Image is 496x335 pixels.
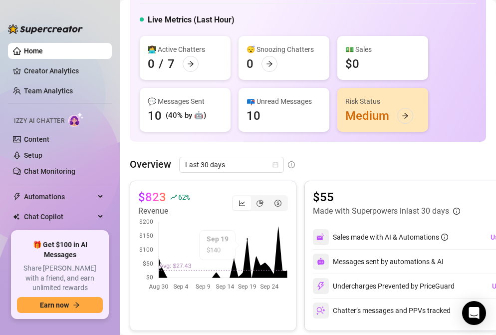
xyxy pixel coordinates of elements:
a: Creator Analytics [24,63,104,79]
div: Sales made with AI & Automations [333,232,448,243]
span: arrow-right [73,302,80,309]
div: Messages sent by automations & AI [313,254,444,270]
article: Made with Superpowers in last 30 days [313,205,449,217]
img: AI Chatter [68,112,84,127]
span: info-circle [453,208,460,215]
span: info-circle [441,234,448,241]
article: $823 [138,189,166,205]
div: $0 [345,56,359,72]
span: Earn now [40,301,69,309]
div: Open Intercom Messenger [462,301,486,325]
div: (40% by 🤖) [166,110,206,122]
img: svg%3e [317,258,325,266]
a: Team Analytics [24,87,73,95]
div: 0 [247,56,253,72]
article: $55 [313,189,460,205]
span: arrow-right [187,60,194,67]
div: 💵 Sales [345,44,420,55]
div: 💬 Messages Sent [148,96,223,107]
span: Last 30 days [185,157,278,172]
span: rise [170,194,177,201]
div: 10 [148,108,162,124]
span: dollar-circle [274,200,281,207]
h5: Live Metrics (Last Hour) [148,14,235,26]
div: Undercharges Prevented by PriceGuard [313,278,455,294]
div: Risk Status [345,96,420,107]
article: Overview [130,157,171,172]
span: thunderbolt [13,193,21,201]
div: segmented control [232,195,288,211]
img: svg%3e [316,306,325,315]
img: Chat Copilot [13,213,19,220]
span: Share [PERSON_NAME] with a friend, and earn unlimited rewards [17,264,103,293]
span: Chat Copilot [24,209,95,225]
span: arrow-right [402,112,409,119]
div: 7 [168,56,175,72]
img: logo-BBDzfeDw.svg [8,24,83,34]
span: 🎁 Get $100 in AI Messages [17,240,103,260]
span: pie-chart [256,200,263,207]
a: Chat Monitoring [24,167,75,175]
a: Home [24,47,43,55]
img: svg%3e [316,282,325,291]
div: 0 [148,56,155,72]
div: 😴 Snoozing Chatters [247,44,321,55]
span: arrow-right [266,60,273,67]
div: 👩‍💻 Active Chatters [148,44,223,55]
span: Izzy AI Chatter [14,116,64,126]
a: Setup [24,151,42,159]
div: Chatter’s messages and PPVs tracked [313,303,451,319]
img: svg%3e [316,233,325,242]
span: calendar [272,162,278,168]
span: 62 % [178,192,190,202]
button: Earn nowarrow-right [17,297,103,313]
div: 📪 Unread Messages [247,96,321,107]
article: Revenue [138,205,190,217]
span: Automations [24,189,95,205]
span: info-circle [288,161,295,168]
span: line-chart [239,200,246,207]
a: Content [24,135,49,143]
div: 10 [247,108,260,124]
